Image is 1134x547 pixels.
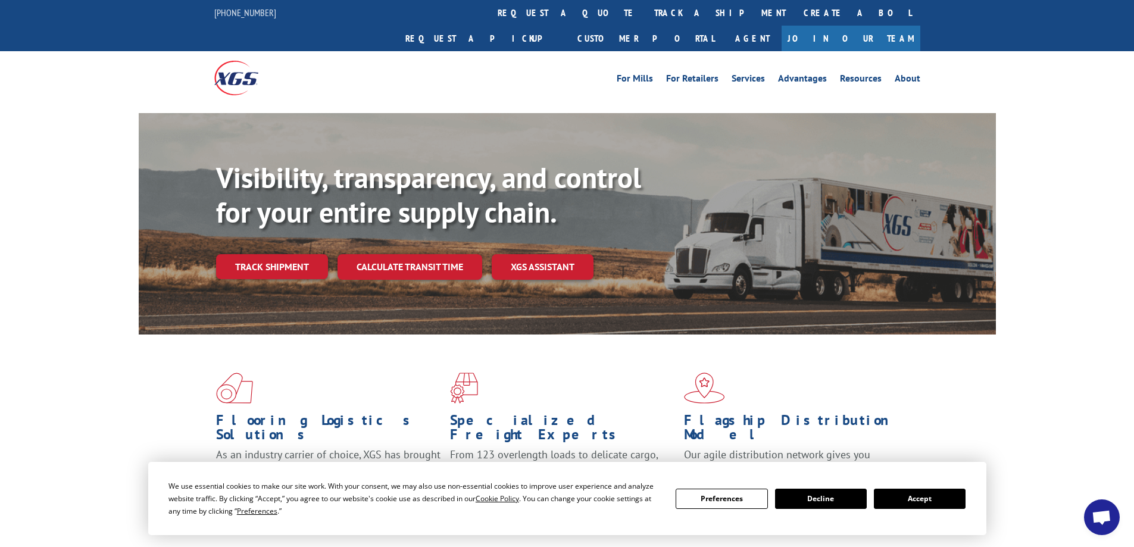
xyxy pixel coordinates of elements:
[1084,499,1120,535] div: Open chat
[450,448,675,501] p: From 123 overlength loads to delicate cargo, our experienced staff knows the best way to move you...
[168,480,661,517] div: We use essential cookies to make our site work. With your consent, we may also use non-essential ...
[214,7,276,18] a: [PHONE_NUMBER]
[684,413,909,448] h1: Flagship Distribution Model
[778,74,827,87] a: Advantages
[216,448,441,490] span: As an industry carrier of choice, XGS has brought innovation and dedication to flooring logistics...
[782,26,920,51] a: Join Our Team
[396,26,568,51] a: Request a pickup
[723,26,782,51] a: Agent
[840,74,882,87] a: Resources
[492,254,593,280] a: XGS ASSISTANT
[450,413,675,448] h1: Specialized Freight Experts
[676,489,767,509] button: Preferences
[666,74,718,87] a: For Retailers
[338,254,482,280] a: Calculate transit time
[216,373,253,404] img: xgs-icon-total-supply-chain-intelligence-red
[775,489,867,509] button: Decline
[732,74,765,87] a: Services
[617,74,653,87] a: For Mills
[684,448,903,476] span: Our agile distribution network gives you nationwide inventory management on demand.
[895,74,920,87] a: About
[684,373,725,404] img: xgs-icon-flagship-distribution-model-red
[148,462,986,535] div: Cookie Consent Prompt
[216,159,641,230] b: Visibility, transparency, and control for your entire supply chain.
[216,413,441,448] h1: Flooring Logistics Solutions
[874,489,966,509] button: Accept
[216,254,328,279] a: Track shipment
[568,26,723,51] a: Customer Portal
[476,493,519,504] span: Cookie Policy
[450,373,478,404] img: xgs-icon-focused-on-flooring-red
[237,506,277,516] span: Preferences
